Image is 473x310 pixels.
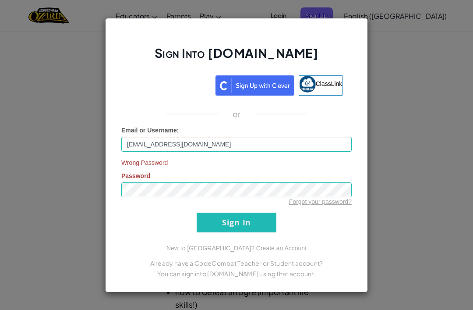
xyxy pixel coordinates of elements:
[197,213,276,232] input: Sign In
[121,172,150,179] span: Password
[121,258,352,268] p: Already have a CodeCombat Teacher or Student account?
[131,75,211,96] a: Sign in with Google. Opens in new tab
[131,75,211,94] div: Sign in with Google. Opens in new tab
[215,75,294,96] img: clever_sso_button@2x.png
[289,198,352,205] a: Forgot your password?
[316,80,342,87] span: ClassLink
[126,75,215,94] iframe: Sign in with Google Button
[121,268,352,279] p: You can sign into [DOMAIN_NAME] using that account.
[233,109,241,119] p: or
[299,76,316,93] img: classlink-logo-small.png
[121,45,352,70] h2: Sign Into [DOMAIN_NAME]
[121,126,179,135] label: :
[121,127,177,134] span: Email or Username
[121,158,352,167] span: Wrong Password
[166,245,307,252] a: New to [GEOGRAPHIC_DATA]? Create an Account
